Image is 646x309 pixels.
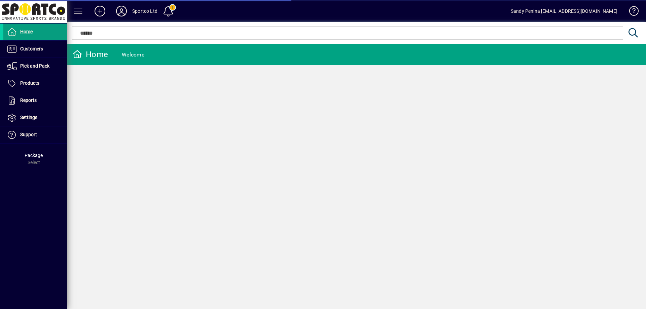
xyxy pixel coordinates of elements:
div: Sandy Penina [EMAIL_ADDRESS][DOMAIN_NAME] [511,6,617,16]
div: Welcome [122,49,144,60]
span: Support [20,132,37,137]
a: Support [3,126,67,143]
span: Products [20,80,39,86]
button: Profile [111,5,132,17]
span: Package [25,153,43,158]
div: Home [72,49,108,60]
span: Home [20,29,33,34]
span: Reports [20,98,37,103]
a: Customers [3,41,67,57]
span: Pick and Pack [20,63,49,69]
span: Settings [20,115,37,120]
div: Sportco Ltd [132,6,157,16]
a: Reports [3,92,67,109]
a: Knowledge Base [624,1,638,23]
a: Settings [3,109,67,126]
a: Pick and Pack [3,58,67,75]
button: Add [89,5,111,17]
span: Customers [20,46,43,51]
a: Products [3,75,67,92]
